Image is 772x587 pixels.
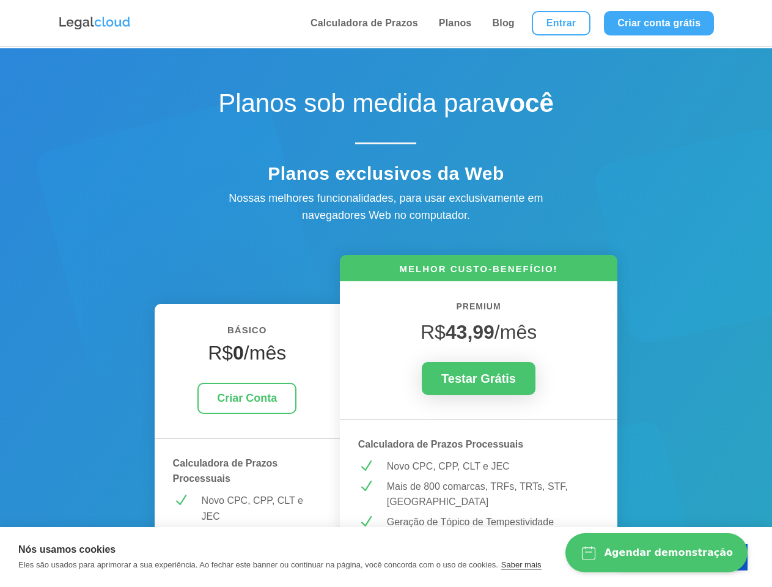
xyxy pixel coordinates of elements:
span: R$ /mês [421,321,537,343]
p: Mais de 800 comarcas, TRFs, TRTs, STF, [GEOGRAPHIC_DATA] [387,479,600,510]
strong: 0 [233,342,244,364]
img: Logo da Legalcloud [58,15,131,31]
a: Saber mais [501,560,542,570]
h6: BÁSICO [173,322,322,344]
p: Novo CPC, CPP, CLT e JEC [387,459,600,474]
strong: Calculadora de Prazos Processuais [358,439,523,449]
h4: Planos exclusivos da Web [172,163,600,191]
span: N [358,479,373,494]
span: N [358,459,373,474]
strong: você [495,89,554,117]
h4: R$ /mês [173,341,322,371]
span: N [173,493,188,508]
a: Testar Grátis [422,362,535,395]
a: Criar conta grátis [604,11,714,35]
p: Eles são usados para aprimorar a sua experiência. Ao fechar este banner ou continuar na página, v... [18,560,498,569]
p: Novo CPC, CPP, CLT e JEC [202,493,322,524]
div: Nossas melhores funcionalidades, para usar exclusivamente em navegadores Web no computador. [202,190,569,225]
strong: Calculadora de Prazos Processuais [173,458,278,484]
strong: Nós usamos cookies [18,544,116,555]
a: Criar Conta [197,383,296,414]
h6: PREMIUM [358,300,600,320]
strong: 43,99 [446,321,494,343]
h1: Planos sob medida para [172,88,600,125]
span: N [358,514,373,530]
p: Geração de Tópico de Tempestividade [387,514,600,530]
h6: MELHOR CUSTO-BENEFÍCIO! [340,262,618,281]
a: Entrar [532,11,590,35]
